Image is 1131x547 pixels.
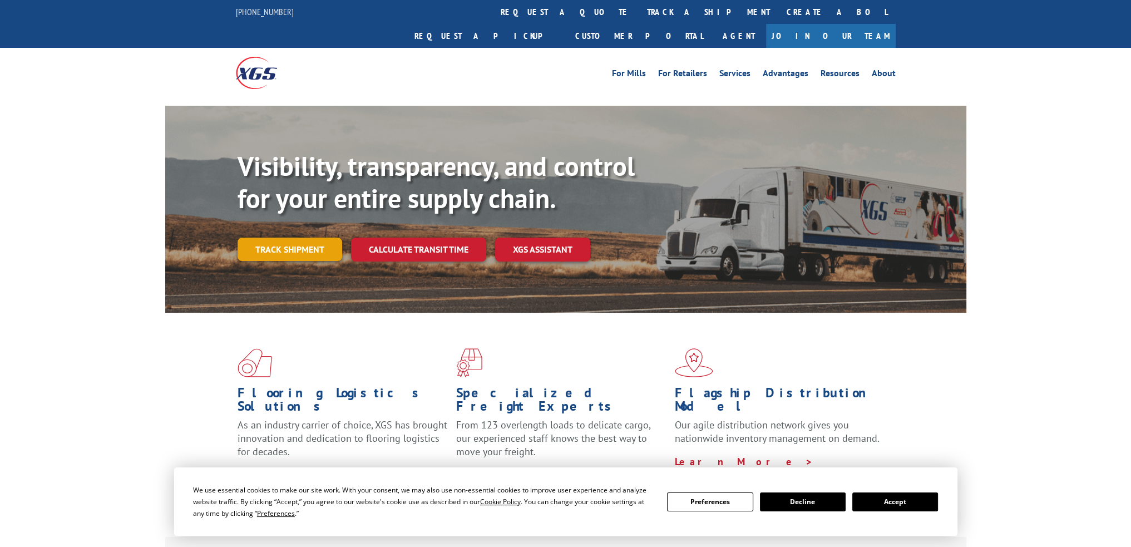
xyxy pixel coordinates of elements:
[872,69,896,81] a: About
[495,238,590,262] a: XGS ASSISTANT
[480,497,521,506] span: Cookie Policy
[658,69,707,81] a: For Retailers
[174,467,957,536] div: Cookie Consent Prompt
[456,348,482,377] img: xgs-icon-focused-on-flooring-red
[852,492,938,511] button: Accept
[238,238,342,261] a: Track shipment
[712,24,766,48] a: Agent
[821,69,860,81] a: Resources
[257,509,295,518] span: Preferences
[193,484,654,519] div: We use essential cookies to make our site work. With your consent, we may also use non-essential ...
[675,418,880,445] span: Our agile distribution network gives you nationwide inventory management on demand.
[675,455,813,468] a: Learn More >
[719,69,750,81] a: Services
[238,348,272,377] img: xgs-icon-total-supply-chain-intelligence-red
[456,418,666,468] p: From 123 overlength loads to delicate cargo, our experienced staff knows the best way to move you...
[667,492,753,511] button: Preferences
[763,69,808,81] a: Advantages
[351,238,486,262] a: Calculate transit time
[567,24,712,48] a: Customer Portal
[456,386,666,418] h1: Specialized Freight Experts
[675,386,885,418] h1: Flagship Distribution Model
[406,24,567,48] a: Request a pickup
[612,69,646,81] a: For Mills
[238,149,635,215] b: Visibility, transparency, and control for your entire supply chain.
[675,348,713,377] img: xgs-icon-flagship-distribution-model-red
[760,492,846,511] button: Decline
[766,24,896,48] a: Join Our Team
[236,6,294,17] a: [PHONE_NUMBER]
[238,418,447,458] span: As an industry carrier of choice, XGS has brought innovation and dedication to flooring logistics...
[238,386,448,418] h1: Flooring Logistics Solutions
